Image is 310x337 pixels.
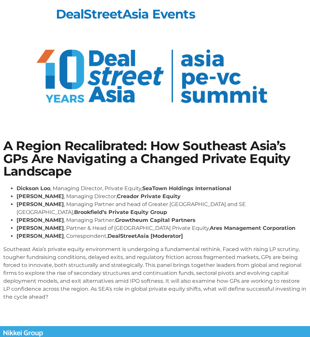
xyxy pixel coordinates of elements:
strong: [PERSON_NAME] [17,201,64,207]
strong: [PERSON_NAME] [17,217,64,223]
li: , Managing Partner and head of Greater [GEOGRAPHIC_DATA] and SE [GEOGRAPHIC_DATA], [17,200,307,216]
strong: Ares Management Corporation [210,225,295,231]
strong: Brookfield’s Private Equity Group [74,209,167,215]
li: , Managing Director, Private Equity, [17,185,307,192]
li: , Managing Director, [17,192,307,200]
strong: [PERSON_NAME] [17,225,64,231]
strong: [PERSON_NAME] [17,193,64,199]
strong: Creador Private Equity [117,193,181,199]
h1: A Region Recalibrated: How Southeast Asia’s GPs Are Navigating a Changed Private Equity Landscape [3,140,307,178]
strong: Dickson Loo [17,185,50,191]
li: , Correspondent, [17,232,307,240]
img: Nikkei Group [3,330,43,337]
p: Southeast Asia’s private equity environment is undergoing a fundamental rethink. Faced with risin... [3,245,307,301]
strong: Growtheum Capital Partners [115,217,196,223]
strong: SeaTown Holdings International [142,185,231,191]
a: DealStreetAsia Events [56,6,195,22]
li: , Managing Partner, [17,216,307,224]
strong: [PERSON_NAME] [17,233,64,239]
strong: DealStreetAsia [Moderator] [108,233,183,239]
li: , Partner & Head of [GEOGRAPHIC_DATA] Private Equity, [17,224,307,232]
